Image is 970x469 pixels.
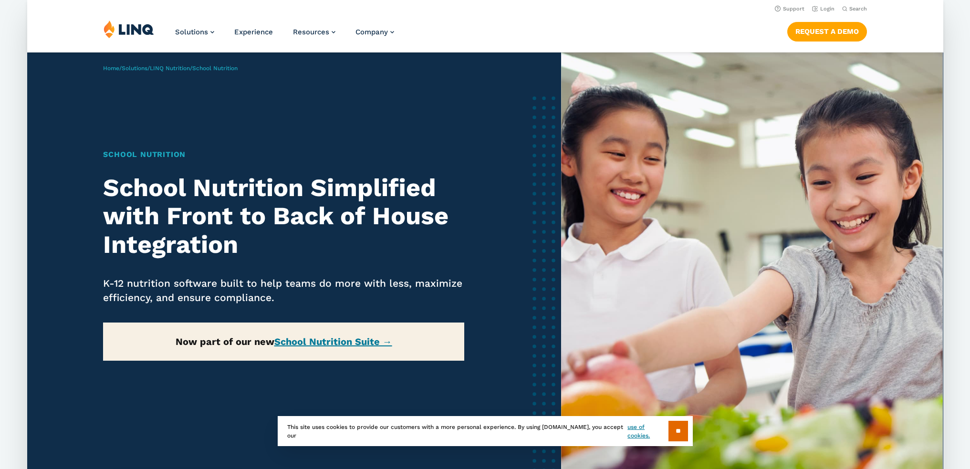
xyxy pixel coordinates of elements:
h1: School Nutrition [103,149,464,160]
a: Home [103,65,119,72]
a: Experience [234,28,273,36]
nav: Primary Navigation [175,20,394,52]
a: Solutions [175,28,214,36]
a: Company [355,28,394,36]
span: Search [849,6,866,12]
p: K-12 nutrition software built to help teams do more with less, maximize efficiency, and ensure co... [103,276,464,305]
a: Solutions [122,65,147,72]
span: Solutions [175,28,208,36]
div: This site uses cookies to provide our customers with a more personal experience. By using [DOMAIN... [278,416,693,446]
span: / / / [103,65,238,72]
button: Open Search Bar [842,5,866,12]
a: Support [774,6,804,12]
a: Resources [293,28,335,36]
span: Company [355,28,388,36]
span: School Nutrition [192,65,238,72]
nav: Utility Navigation [27,3,943,13]
span: Resources [293,28,329,36]
a: use of cookies. [627,423,668,440]
a: School Nutrition Suite → [274,336,392,347]
h2: School Nutrition Simplified with Front to Back of House Integration [103,174,464,259]
strong: Now part of our new [176,336,392,347]
a: LINQ Nutrition [150,65,190,72]
nav: Button Navigation [787,20,866,41]
img: LINQ | K‑12 Software [104,20,154,38]
a: Request a Demo [787,22,866,41]
a: Login [812,6,834,12]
